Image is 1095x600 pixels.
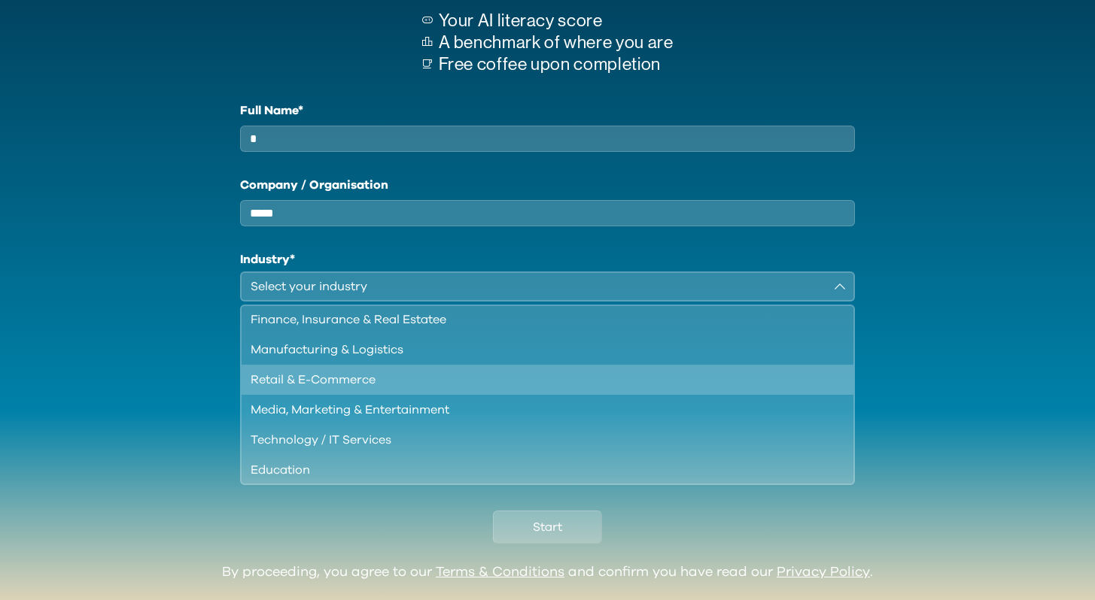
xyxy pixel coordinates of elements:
[251,401,827,419] div: Media, Marketing & Entertainment
[240,250,856,268] h1: Industry*
[493,511,602,544] button: Start
[251,341,827,359] div: Manufacturing & Logistics
[251,431,827,449] div: Technology / IT Services
[439,32,674,53] p: A benchmark of where you are
[240,271,856,302] button: Select your industry
[251,311,827,329] div: Finance, Insurance & Real Estatee
[251,277,824,295] div: Select your industry
[251,371,827,389] div: Retail & E-Commerce
[439,10,674,32] p: Your AI literacy score
[240,102,856,120] label: Full Name*
[222,565,873,581] div: By proceeding, you agree to our and confirm you have read our .
[240,176,856,194] label: Company / Organisation
[251,461,827,479] div: Education
[436,565,564,579] a: Terms & Conditions
[533,518,562,536] span: Start
[439,53,674,75] p: Free coffee upon completion
[777,565,870,579] a: Privacy Policy
[240,305,856,485] ul: Select your industry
